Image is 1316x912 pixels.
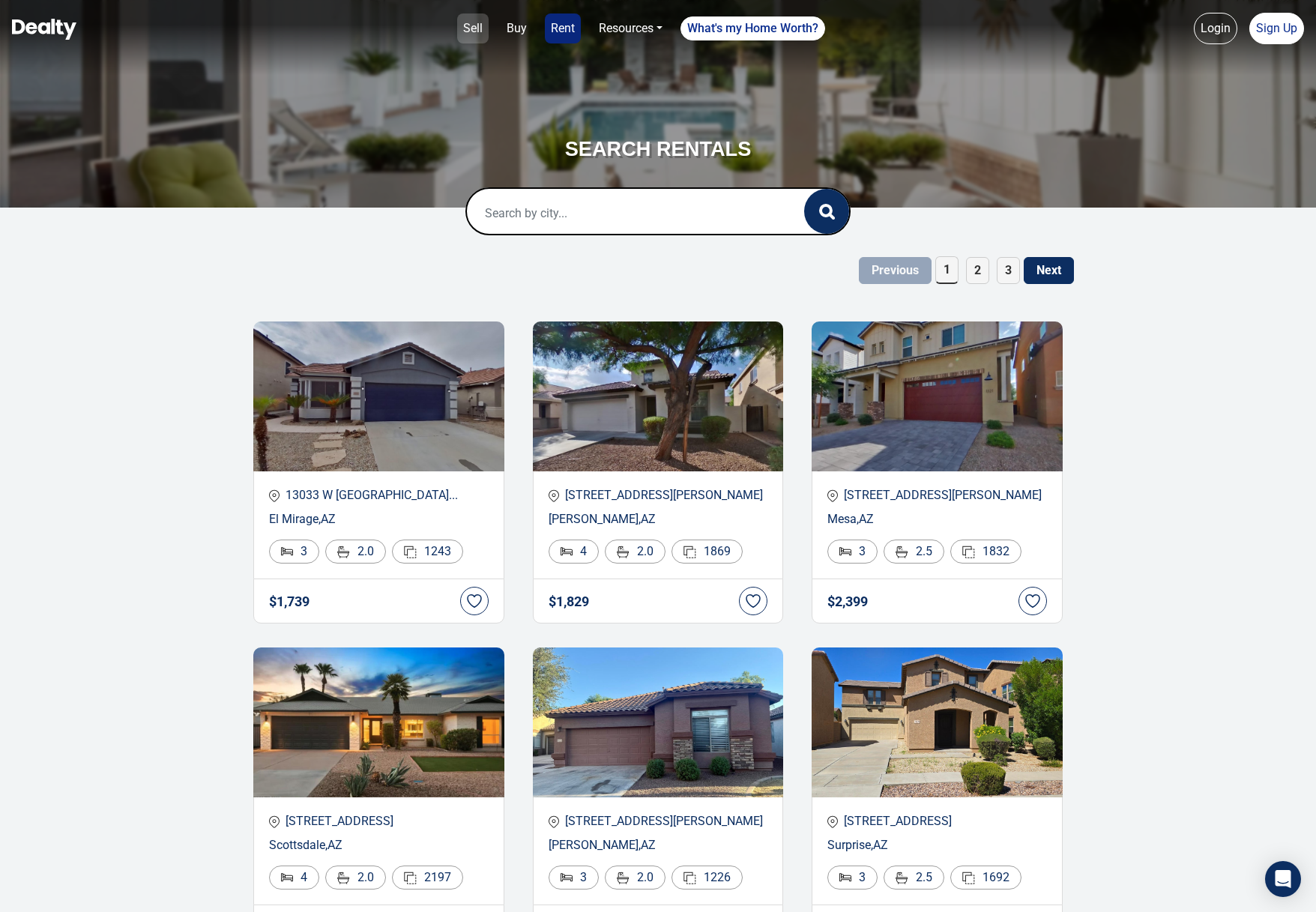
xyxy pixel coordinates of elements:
[950,866,1021,890] div: 1692
[671,866,743,890] div: 1226
[617,546,630,558] img: Bathroom
[827,815,838,828] img: location
[269,540,319,564] div: 3
[337,546,350,558] img: Bathroom
[549,540,599,564] div: 4
[950,540,1021,564] div: 1832
[896,546,908,558] img: Bathroom
[549,510,768,528] p: [PERSON_NAME] , AZ
[549,836,768,854] p: [PERSON_NAME] , AZ
[827,489,838,502] img: location
[549,489,559,502] img: location
[561,873,573,882] img: Bed
[683,872,696,884] img: Area
[549,812,768,830] p: [STREET_ADDRESS][PERSON_NAME]
[962,872,975,884] img: Area
[617,872,630,884] img: Bathroom
[605,540,665,564] div: 2.0
[859,257,932,284] button: Previous
[467,189,773,237] input: Search by city...
[549,866,599,890] div: 3
[269,489,280,502] img: location
[884,540,944,564] div: 2.5
[269,836,489,854] p: Scottsdale , AZ
[827,812,1047,830] p: [STREET_ADDRESS]
[501,13,533,43] a: Buy
[671,540,743,564] div: 1869
[812,321,1063,471] img: Recent Properties
[549,815,559,828] img: location
[269,815,280,828] img: location
[325,540,386,564] div: 2.0
[812,647,1063,797] img: Recent Properties
[1249,13,1304,44] a: Sign Up
[896,872,908,884] img: Bathroom
[593,13,668,43] a: Resources
[253,321,504,471] img: Recent Properties
[561,547,573,556] img: Bed
[827,594,868,609] h4: $ 2,399
[827,866,878,890] div: 3
[1194,13,1237,44] a: Login
[269,594,310,609] h4: $ 1,739
[962,546,975,558] img: Area
[997,257,1020,284] span: 3
[392,866,463,890] div: 2197
[827,540,878,564] div: 3
[253,647,504,797] img: Recent Properties
[392,540,463,564] div: 1243
[404,546,417,558] img: Area
[549,486,768,504] p: [STREET_ADDRESS][PERSON_NAME]
[680,16,825,40] a: What's my Home Worth?
[605,866,665,890] div: 2.0
[269,510,489,528] p: El Mirage , AZ
[827,486,1047,504] p: [STREET_ADDRESS][PERSON_NAME]
[549,594,589,609] h4: $ 1,829
[269,812,489,830] p: [STREET_ADDRESS]
[281,547,293,556] img: Bed
[269,486,489,504] p: 13033 W [GEOGRAPHIC_DATA]...
[533,647,784,797] img: Recent Properties
[545,13,581,43] a: Rent
[325,866,386,890] div: 2.0
[827,836,1047,854] p: Surprise , AZ
[1024,257,1074,284] button: Next
[884,866,944,890] div: 2.5
[12,19,76,40] img: Dealty - Buy, Sell & Rent Homes
[827,510,1047,528] p: Mesa , AZ
[839,873,851,882] img: Bed
[404,872,417,884] img: Area
[533,321,784,471] img: Recent Properties
[366,135,950,163] h3: SEARCH RENTALS
[269,866,319,890] div: 4
[966,257,989,284] span: 2
[683,546,696,558] img: Area
[337,872,350,884] img: Bathroom
[457,13,489,43] a: Sell
[839,547,851,556] img: Bed
[1265,861,1301,897] div: Open Intercom Messenger
[281,873,293,882] img: Bed
[935,256,959,284] span: 1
